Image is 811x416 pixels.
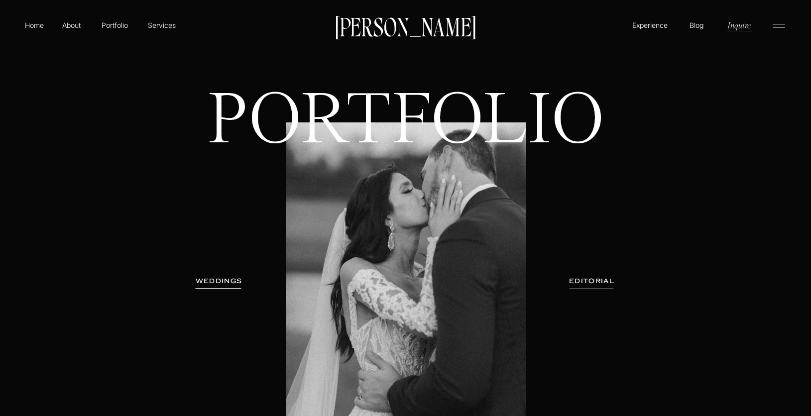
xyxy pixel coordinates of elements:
a: Experience [631,20,669,30]
h1: PORTFOLIO [191,90,621,223]
a: Inquire [726,19,752,31]
a: About [60,20,83,30]
a: Blog [687,20,706,30]
a: WEDDINGS [188,276,250,286]
a: Portfolio [97,20,132,30]
a: Services [147,20,176,30]
a: [PERSON_NAME] [331,15,481,36]
a: Home [23,20,46,30]
a: EDITORIAL [556,276,628,286]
